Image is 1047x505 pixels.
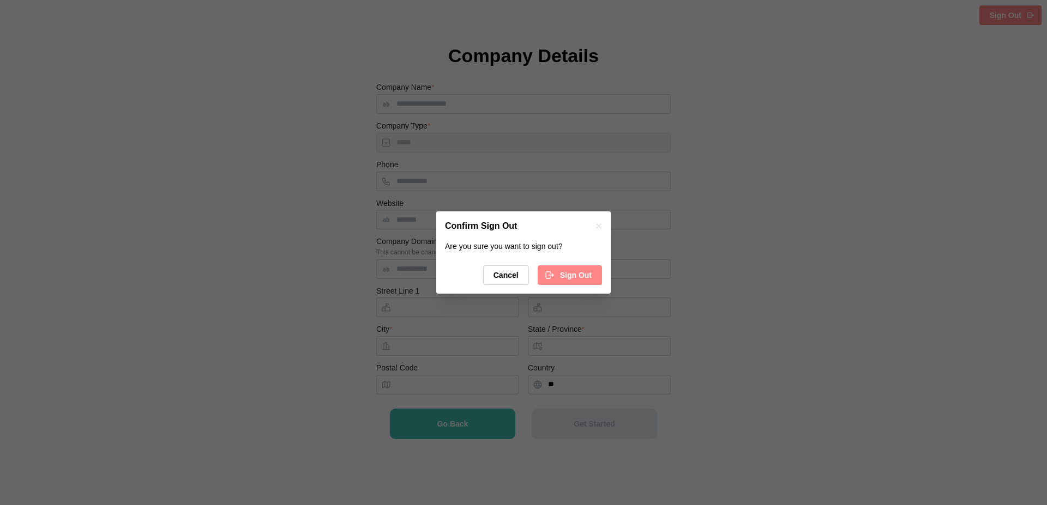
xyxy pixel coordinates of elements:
span: Cancel [494,266,519,284]
button: Sign Out [538,265,602,285]
h2: Confirm Sign Out [445,222,517,230]
span: Sign Out [560,266,592,284]
div: Are you sure you want to sign out? [445,241,602,253]
button: Cancel [483,265,529,285]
